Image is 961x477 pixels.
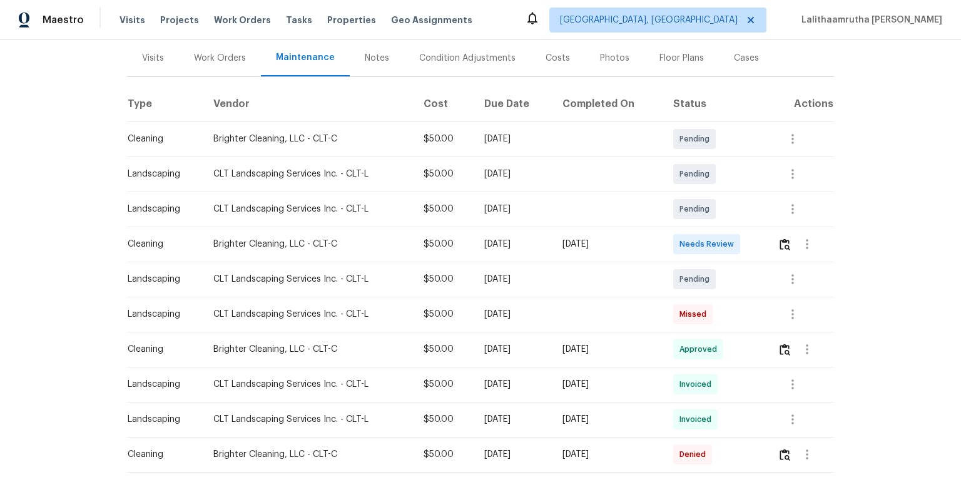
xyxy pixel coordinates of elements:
span: Pending [679,273,714,285]
div: Landscaping [128,413,193,426]
div: $50.00 [424,273,464,285]
div: CLT Landscaping Services Inc. - CLT-L [213,168,404,180]
div: Landscaping [128,273,193,285]
div: Notes [365,52,389,64]
div: [DATE] [484,133,542,145]
div: Costs [546,52,570,64]
div: Work Orders [194,52,246,64]
span: Invoiced [679,413,716,426]
span: Needs Review [679,238,739,250]
div: [DATE] [484,413,542,426]
span: Pending [679,168,714,180]
div: Brighter Cleaning, LLC - CLT-C [213,133,404,145]
div: [DATE] [484,238,542,250]
span: Maestro [43,14,84,26]
th: Actions [768,86,834,121]
div: Cleaning [128,238,193,250]
div: Maintenance [276,51,335,64]
div: Floor Plans [659,52,704,64]
div: $50.00 [424,168,464,180]
img: Review Icon [780,238,790,250]
div: [DATE] [484,448,542,461]
div: Landscaping [128,168,193,180]
div: Cleaning [128,448,193,461]
span: [GEOGRAPHIC_DATA], [GEOGRAPHIC_DATA] [560,14,738,26]
div: [DATE] [484,168,542,180]
div: CLT Landscaping Services Inc. - CLT-L [213,378,404,391]
div: CLT Landscaping Services Inc. - CLT-L [213,203,404,215]
div: CLT Landscaping Services Inc. - CLT-L [213,413,404,426]
span: Approved [679,343,722,356]
div: [DATE] [562,343,653,356]
span: Pending [679,203,714,215]
div: [DATE] [484,343,542,356]
div: Landscaping [128,203,193,215]
span: Work Orders [214,14,271,26]
div: Brighter Cleaning, LLC - CLT-C [213,343,404,356]
img: Review Icon [780,449,790,461]
div: [DATE] [484,378,542,391]
div: Cleaning [128,133,193,145]
div: CLT Landscaping Services Inc. - CLT-L [213,308,404,321]
div: [DATE] [562,448,653,461]
button: Review Icon [778,229,792,259]
div: Cases [734,52,759,64]
div: $50.00 [424,308,464,321]
div: Brighter Cleaning, LLC - CLT-C [213,448,404,461]
button: Review Icon [778,334,792,364]
span: Geo Assignments [391,14,472,26]
span: Visits [119,14,145,26]
div: [DATE] [484,273,542,285]
div: [DATE] [484,203,542,215]
th: Type [127,86,203,121]
div: Landscaping [128,308,193,321]
div: Brighter Cleaning, LLC - CLT-C [213,238,404,250]
span: Missed [679,308,711,321]
th: Completed On [552,86,663,121]
div: [DATE] [562,378,653,391]
div: [DATE] [484,308,542,321]
span: Properties [327,14,376,26]
div: Condition Adjustments [419,52,516,64]
th: Vendor [203,86,414,121]
div: [DATE] [562,238,653,250]
div: $50.00 [424,378,464,391]
th: Status [663,86,768,121]
span: Denied [679,448,711,461]
div: $50.00 [424,133,464,145]
span: Lalithaamrutha [PERSON_NAME] [796,14,942,26]
th: Due Date [474,86,552,121]
div: $50.00 [424,203,464,215]
span: Invoiced [679,378,716,391]
div: $50.00 [424,413,464,426]
th: Cost [414,86,474,121]
span: Projects [160,14,199,26]
button: Review Icon [778,439,792,469]
span: Pending [679,133,714,145]
div: $50.00 [424,238,464,250]
div: CLT Landscaping Services Inc. - CLT-L [213,273,404,285]
img: Review Icon [780,344,790,356]
div: $50.00 [424,448,464,461]
div: Cleaning [128,343,193,356]
div: Landscaping [128,378,193,391]
div: Photos [600,52,629,64]
span: Tasks [286,16,312,24]
div: Visits [142,52,164,64]
div: [DATE] [562,413,653,426]
div: $50.00 [424,343,464,356]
